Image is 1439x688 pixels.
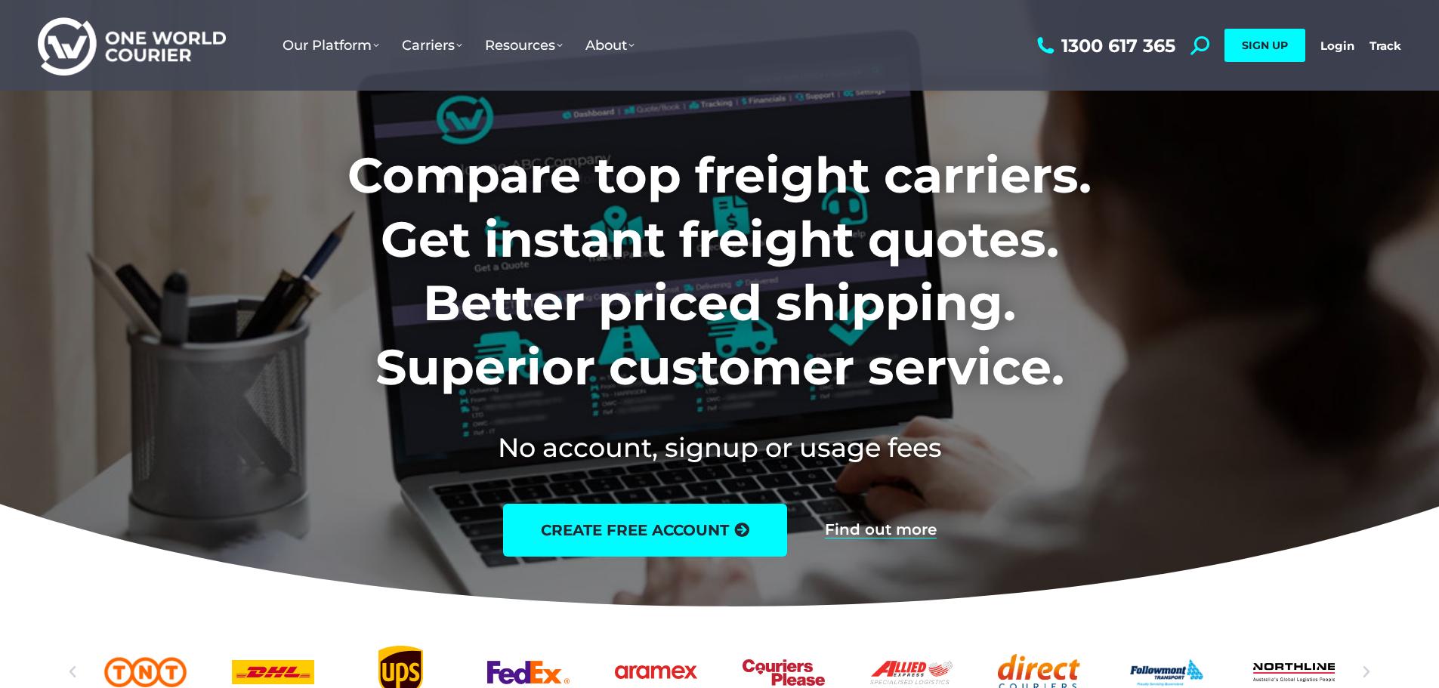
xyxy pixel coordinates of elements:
a: Carriers [391,22,474,69]
img: One World Courier [38,15,226,76]
span: Carriers [402,37,462,54]
a: 1300 617 365 [1033,36,1175,55]
span: Our Platform [283,37,379,54]
a: create free account [503,504,787,557]
a: Track [1370,39,1401,53]
span: About [585,37,635,54]
span: Resources [485,37,563,54]
span: SIGN UP [1242,39,1288,52]
a: Resources [474,22,574,69]
h2: No account, signup or usage fees [248,429,1191,466]
a: About [574,22,646,69]
a: Our Platform [271,22,391,69]
a: Find out more [825,522,937,538]
a: SIGN UP [1224,29,1305,62]
h1: Compare top freight carriers. Get instant freight quotes. Better priced shipping. Superior custom... [248,143,1191,399]
a: Login [1320,39,1354,53]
